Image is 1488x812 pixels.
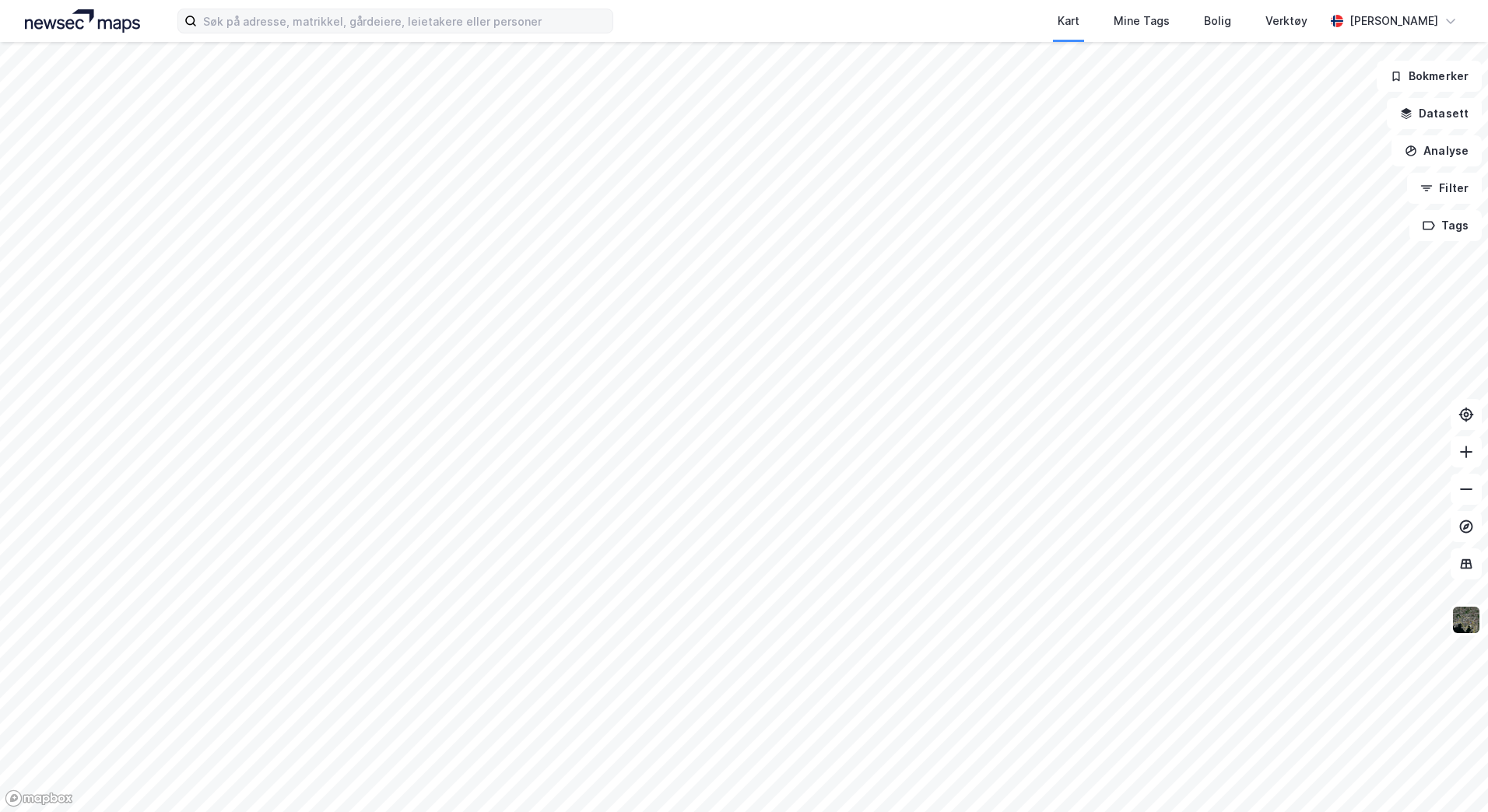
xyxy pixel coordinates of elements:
div: Bolig [1204,12,1231,30]
div: Mine Tags [1114,12,1170,30]
img: logo.a4113a55bc3d86da70a041830d287a7e.svg [25,9,140,33]
div: Verktøy [1265,12,1307,30]
iframe: Chat Widget [1410,737,1488,812]
div: Kontrollprogram for chat [1410,737,1488,812]
div: Kart [1058,12,1079,30]
input: Søk på adresse, matrikkel, gårdeiere, leietakere eller personer [197,9,612,33]
div: [PERSON_NAME] [1349,12,1438,30]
